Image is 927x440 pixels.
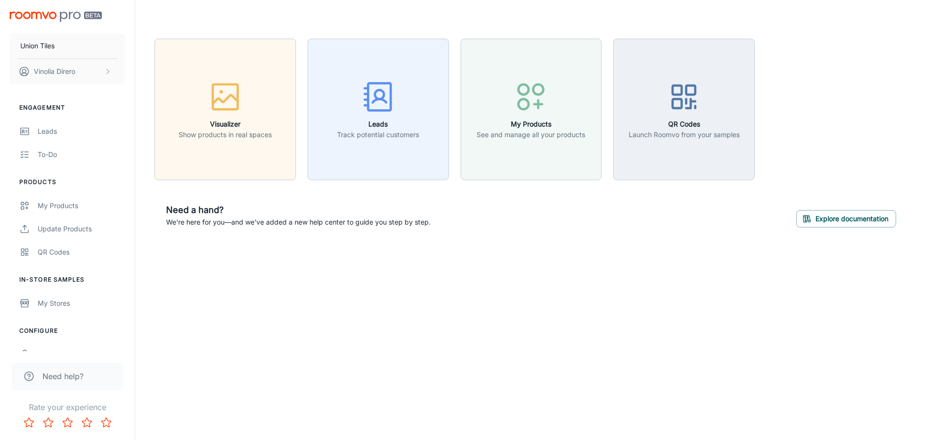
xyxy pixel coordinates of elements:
div: My Products [38,200,125,211]
p: Show products in real spaces [179,129,272,140]
div: To-do [38,149,125,160]
button: Vinolia Direro [10,59,125,84]
a: My ProductsSee and manage all your products [461,104,602,114]
button: Explore documentation [796,210,896,227]
a: Explore documentation [796,213,896,223]
a: LeadsTrack potential customers [308,104,449,114]
p: Launch Roomvo from your samples [629,129,740,140]
p: See and manage all your products [477,129,585,140]
p: Vinolia Direro [34,66,75,77]
button: My ProductsSee and manage all your products [461,39,602,180]
h6: Need a hand? [166,203,431,217]
button: LeadsTrack potential customers [308,39,449,180]
h6: QR Codes [629,119,740,129]
button: QR CodesLaunch Roomvo from your samples [613,39,755,180]
h6: Leads [337,119,419,129]
p: Track potential customers [337,129,419,140]
button: VisualizerShow products in real spaces [154,39,296,180]
div: QR Codes [38,247,125,257]
img: Roomvo PRO Beta [10,12,102,22]
a: QR CodesLaunch Roomvo from your samples [613,104,755,114]
h6: Visualizer [179,119,272,129]
button: Union Tiles [10,33,125,58]
div: Update Products [38,224,125,234]
p: Union Tiles [20,41,55,51]
p: We're here for you—and we've added a new help center to guide you step by step. [166,217,431,227]
div: Leads [38,126,125,137]
h6: My Products [477,119,585,129]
